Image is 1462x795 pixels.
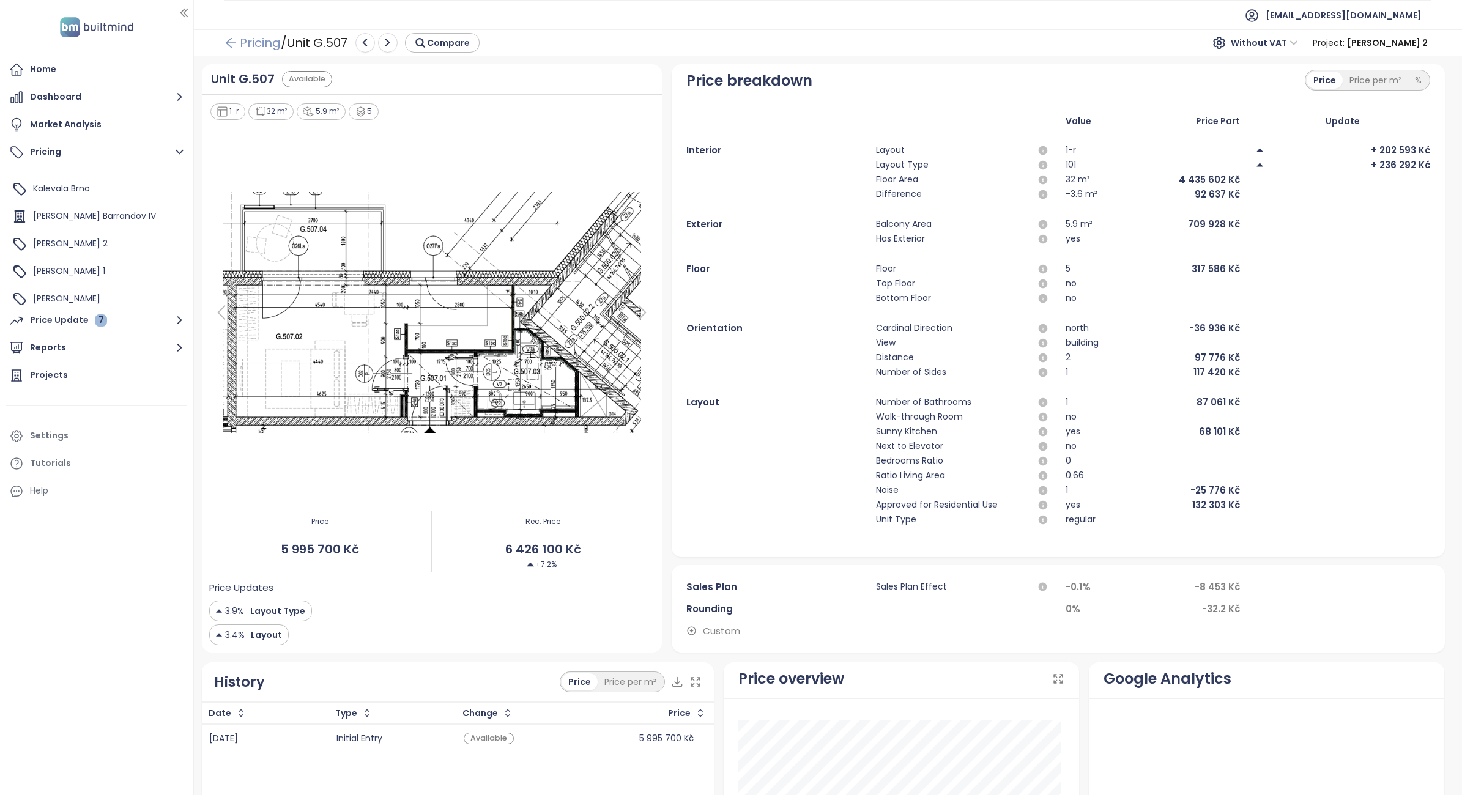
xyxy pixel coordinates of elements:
[1188,217,1240,232] div: 709 928 Kč
[1066,602,1080,615] b: 0 %
[209,709,231,717] div: Date
[876,262,896,276] div: Floor
[876,217,932,232] div: Balcony Area
[1066,172,1090,187] div: 32 m²
[1192,498,1240,512] div: 132 303 Kč
[6,451,187,476] a: Tutorials
[876,410,963,424] div: Walk-through Room
[33,182,90,194] span: Kalevala Brno
[876,468,945,483] div: Ratio Living Area
[1347,37,1428,49] b: [PERSON_NAME] 2
[216,628,222,642] img: Decrease
[30,483,48,498] div: Help
[432,540,655,559] span: 6 426 100 Kč
[876,336,896,350] div: View
[1066,291,1077,306] div: no
[464,733,514,745] div: Available
[462,709,498,717] div: Change
[1255,160,1264,169] span: caret-up
[1371,143,1430,158] div: + 202 593 Kč
[1199,424,1240,439] div: 68 101 Kč
[686,396,719,409] b: Layout
[876,187,922,202] div: Difference
[1192,262,1240,276] div: 317 586 Kč
[210,103,245,120] div: 1-r
[876,276,915,291] div: Top Floor
[1066,276,1077,291] div: no
[598,673,663,690] div: Price per m²
[876,365,946,380] div: Number of Sides
[1066,365,1068,380] div: 1
[1066,350,1071,365] div: 2
[216,604,222,618] img: Decrease
[1408,72,1428,89] div: %
[876,580,947,594] span: Sales Plan Effect
[9,232,184,256] div: [PERSON_NAME] 2
[33,237,108,250] span: [PERSON_NAME] 2
[1189,321,1240,336] div: -36 936 Kč
[335,709,357,717] div: Type
[9,287,184,311] div: [PERSON_NAME]
[876,143,905,158] div: Layout
[336,734,448,742] div: Initial Entry
[30,312,107,328] div: Price Update
[686,602,733,615] b: Rounding
[1196,114,1240,128] span: Price Part
[427,36,470,50] span: Compare
[6,113,187,137] a: Market Analysis
[1231,34,1298,52] span: Without VAT
[248,103,294,120] div: 32 m²
[1179,172,1240,187] div: 4 435 602 Kč
[297,103,346,120] div: 5.9 m²
[668,709,691,717] div: Price
[1195,580,1240,593] b: -8 453 Kč
[876,483,899,498] div: Noise
[876,512,916,527] div: Unit Type
[209,516,432,528] span: Price
[1066,158,1076,172] div: 101
[1313,32,1428,54] div: Project :
[1255,114,1430,128] div: Update
[876,291,931,306] div: Bottom Floor
[209,580,273,595] span: Price Updates
[876,232,925,246] div: Has Exterior
[703,624,740,638] span: Custom
[224,32,281,54] a: arrow-left Pricing
[224,32,480,54] div: / Unit G.507
[209,540,432,559] span: 5 995 700 Kč
[9,259,184,284] div: [PERSON_NAME] 1
[876,350,914,365] div: Distance
[1066,439,1077,454] div: no
[211,70,275,89] div: Unit G.507
[1066,232,1080,246] div: yes
[876,172,918,187] div: Floor Area
[876,439,943,454] div: Next to Elevator
[6,85,187,109] button: Dashboard
[1255,146,1264,155] span: caret-up
[33,292,100,305] span: [PERSON_NAME]
[1193,365,1240,380] div: 117 420 Kč
[1066,454,1071,468] div: 0
[527,561,534,568] img: Decrease
[876,158,929,172] div: Layout Type
[1066,336,1099,350] div: building
[876,424,937,439] div: Sunny Kitchen
[247,604,305,618] span: Layout Type
[33,210,156,222] span: [PERSON_NAME] Barrandov IV
[1066,395,1068,410] div: 1
[30,117,102,132] div: Market Analysis
[1066,468,1084,483] div: 0.66
[209,188,655,437] img: Floor plan
[6,424,187,448] a: Settings
[562,673,598,690] div: Price
[1066,187,1097,202] div: -3.6 m²
[1371,158,1430,172] div: + 236 292 Kč
[1066,424,1080,439] div: yes
[1307,72,1343,89] div: Price
[686,69,812,92] div: Price breakdown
